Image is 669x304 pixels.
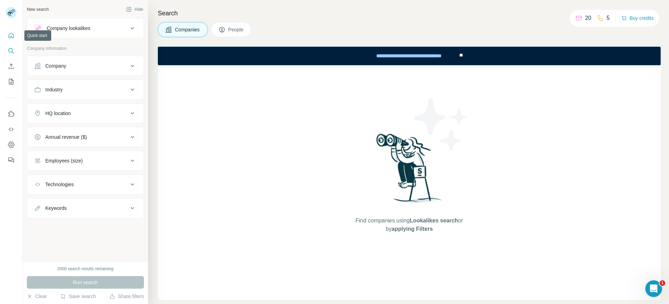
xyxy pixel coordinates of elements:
iframe: Banner [158,47,661,65]
span: Companies [175,26,200,33]
button: Company [27,58,144,74]
img: Surfe Illustration - Woman searching with binoculars [373,132,446,210]
button: HQ location [27,105,144,122]
button: Keywords [27,200,144,216]
div: New search [27,6,49,13]
img: Surfe Illustration - Stars [409,93,472,156]
button: Use Surfe API [6,123,17,136]
button: Buy credits [621,13,654,23]
span: Find companies using or by [353,216,465,233]
div: Annual revenue ($) [45,134,87,140]
div: Employees (size) [45,157,83,164]
div: Industry [45,86,63,93]
h4: Search [158,8,661,18]
button: Use Surfe on LinkedIn [6,108,17,120]
span: 1 [660,280,665,286]
span: Lookalikes search [410,218,458,223]
div: Company lookalikes [47,25,90,32]
button: Hide [121,4,148,15]
p: 5 [607,14,610,22]
div: Technologies [45,181,74,188]
button: Enrich CSV [6,60,17,73]
div: Keywords [45,205,67,212]
div: 2000 search results remaining [57,266,114,272]
span: applying Filters [392,226,433,232]
button: Quick start [6,29,17,42]
button: Company lookalikes [27,20,144,37]
button: Clear [27,293,47,300]
p: 20 [585,14,591,22]
button: Search [6,45,17,57]
div: HQ location [45,110,71,117]
button: My lists [6,75,17,88]
p: Company information [27,45,144,52]
button: Employees (size) [27,152,144,169]
button: Share filters [109,293,144,300]
button: Feedback [6,154,17,166]
button: Annual revenue ($) [27,129,144,145]
button: Technologies [27,176,144,193]
button: Industry [27,81,144,98]
div: Company [45,62,66,69]
span: People [228,26,244,33]
iframe: Intercom live chat [645,280,662,297]
button: Save search [60,293,96,300]
button: Dashboard [6,138,17,151]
